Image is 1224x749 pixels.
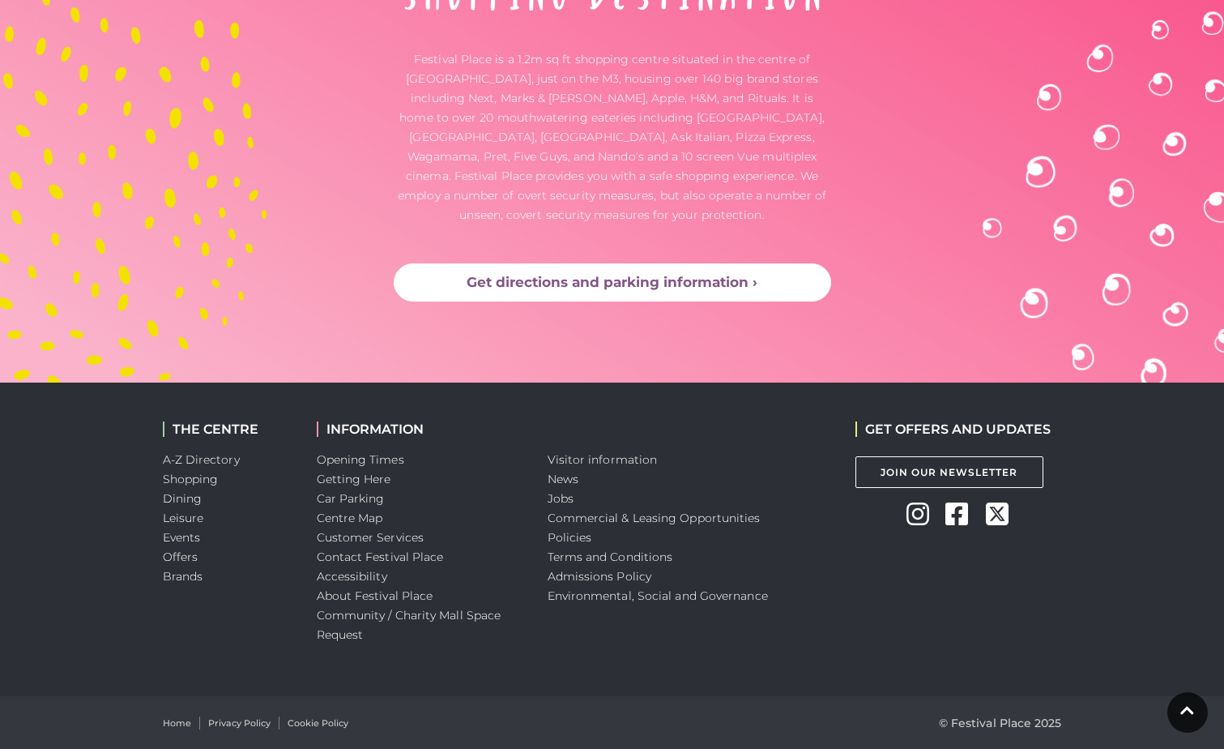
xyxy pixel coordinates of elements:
[939,713,1062,733] p: © Festival Place 2025
[163,422,292,437] h2: THE CENTRE
[317,608,501,642] a: Community / Charity Mall Space Request
[855,422,1051,437] h2: GET OFFERS AND UPDATES
[317,511,383,525] a: Centre Map
[208,717,271,730] a: Privacy Policy
[317,491,385,506] a: Car Parking
[548,511,761,525] a: Commercial & Leasing Opportunities
[548,491,574,506] a: Jobs
[317,569,387,584] a: Accessibility
[394,263,831,302] a: Get directions and parking information ›
[548,550,673,564] a: Terms and Conditions
[163,491,203,506] a: Dining
[855,456,1043,488] a: Join Our Newsletter
[163,717,191,730] a: Home
[163,550,198,564] a: Offers
[548,530,592,545] a: Policies
[288,717,348,730] a: Cookie Policy
[163,530,201,545] a: Events
[163,472,219,486] a: Shopping
[548,452,658,467] a: Visitor information
[163,452,240,467] a: A-Z Directory
[548,569,652,584] a: Admissions Policy
[317,550,444,564] a: Contact Festival Place
[317,422,523,437] h2: INFORMATION
[317,588,433,603] a: About Festival Place
[163,569,203,584] a: Brands
[317,452,404,467] a: Opening Times
[163,511,204,525] a: Leisure
[317,472,391,486] a: Getting Here
[317,530,424,545] a: Customer Services
[394,49,831,225] p: Festival Place is a 1.2m sq ft shopping centre situated in the centre of [GEOGRAPHIC_DATA], just ...
[548,472,578,486] a: News
[548,588,768,603] a: Environmental, Social and Governance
